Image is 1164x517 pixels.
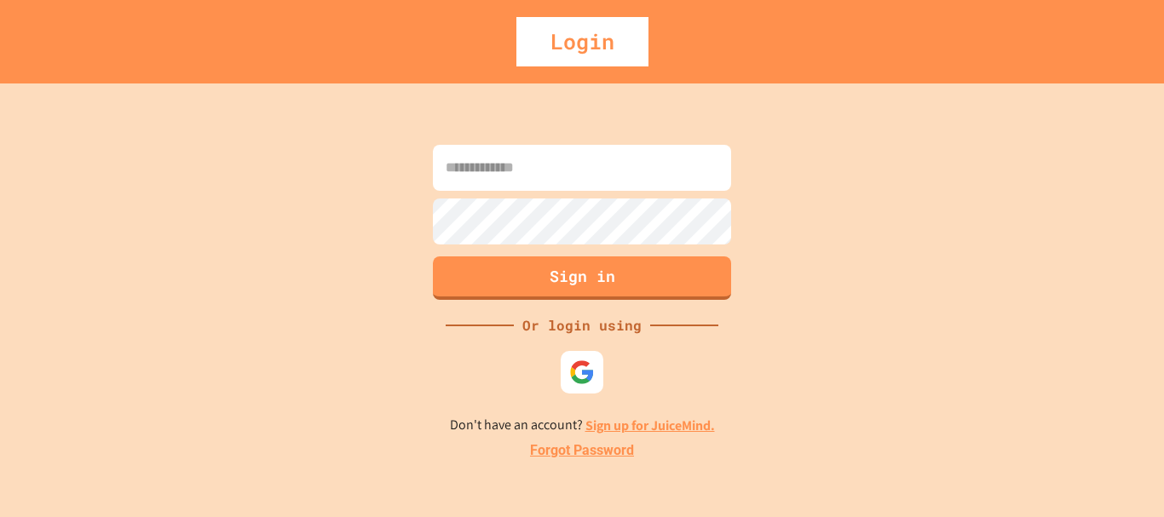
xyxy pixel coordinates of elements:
div: Or login using [514,315,650,336]
a: Sign up for JuiceMind. [585,416,715,434]
p: Don't have an account? [450,415,715,436]
div: Login [516,17,648,66]
iframe: chat widget [1092,449,1147,500]
button: Sign in [433,256,731,300]
img: google-icon.svg [569,359,595,385]
a: Forgot Password [530,440,634,461]
iframe: chat widget [1023,375,1147,447]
